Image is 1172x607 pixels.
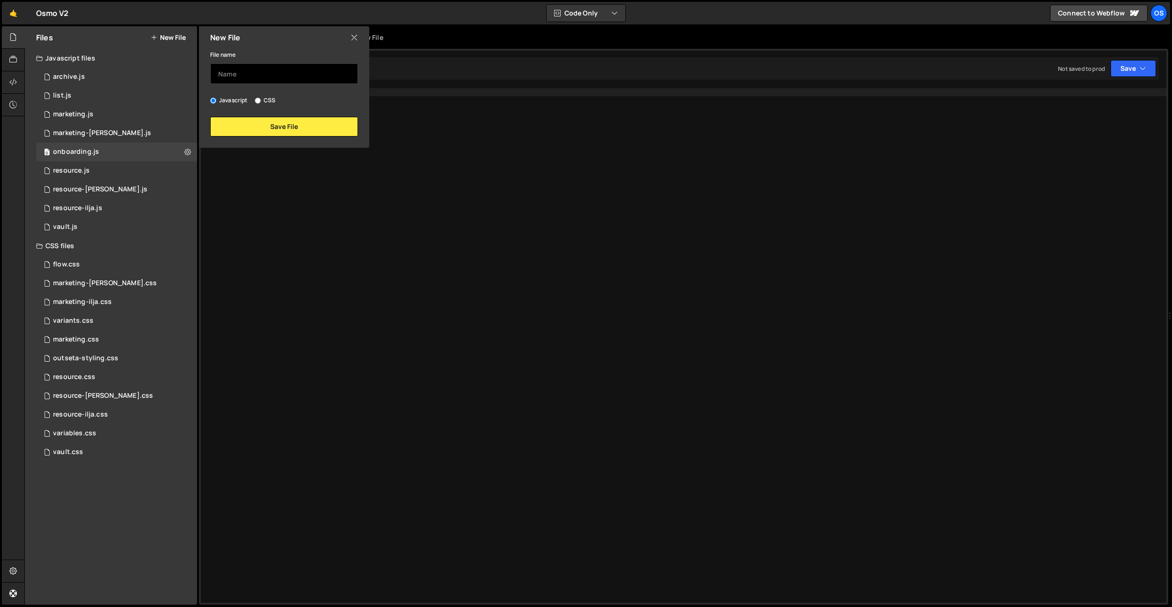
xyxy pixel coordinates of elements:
div: marketing.js [53,110,93,119]
div: 16596/45424.js [36,124,197,143]
div: 16596/46195.js [36,199,197,218]
div: 16596/45153.css [36,443,197,462]
div: marketing-ilja.css [53,298,112,306]
h2: Files [36,32,53,43]
span: 0 [44,149,50,157]
div: resource.css [53,373,95,381]
div: 16596/45446.css [36,330,197,349]
div: marketing.css [53,335,99,344]
div: marketing-[PERSON_NAME].js [53,129,151,137]
button: Code Only [547,5,625,22]
h2: New File [210,32,240,43]
input: Name [210,63,358,84]
input: CSS [255,98,261,104]
button: Save File [210,117,358,137]
div: marketing-[PERSON_NAME].css [53,279,157,288]
div: resource-[PERSON_NAME].css [53,392,153,400]
div: list.js [53,91,71,100]
label: Javascript [210,96,248,105]
div: archive.js [53,73,85,81]
label: File name [210,50,236,60]
div: variables.css [53,429,96,438]
div: Javascript files [25,49,197,68]
button: Save [1111,60,1156,77]
div: 16596/46194.js [36,180,197,199]
div: 16596/46199.css [36,368,197,387]
div: 16596/45422.js [36,105,197,124]
div: resource-ilja.css [53,410,108,419]
div: 16596/46210.js [36,68,197,86]
div: Not saved to prod [1058,65,1105,73]
div: CSS files [25,236,197,255]
div: 16596/45133.js [36,218,197,236]
div: resource-ilja.js [53,204,102,212]
a: Connect to Webflow [1050,5,1148,22]
input: Javascript [210,98,216,104]
div: 16596/46284.css [36,274,197,293]
div: onboarding.js [53,148,99,156]
a: 🤙 [2,2,25,24]
div: vault.css [53,448,83,456]
div: 16596/46183.js [36,161,197,180]
div: 16596/45154.css [36,424,197,443]
button: New File [151,34,186,41]
div: 16596/46198.css [36,405,197,424]
div: resource-[PERSON_NAME].js [53,185,147,194]
div: 16596/45151.js [36,86,197,105]
div: 16596/48092.js [36,143,197,161]
div: outseta-styling.css [53,354,118,363]
div: 16596/47731.css [36,293,197,311]
div: 16596/45511.css [36,311,197,330]
div: 16596/47552.css [36,255,197,274]
div: variants.css [53,317,93,325]
div: Osmo V2 [36,8,68,19]
label: CSS [255,96,275,105]
a: Os [1150,5,1167,22]
div: 16596/46196.css [36,387,197,405]
div: 16596/45156.css [36,349,197,368]
div: resource.js [53,167,90,175]
div: vault.js [53,223,77,231]
div: flow.css [53,260,80,269]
